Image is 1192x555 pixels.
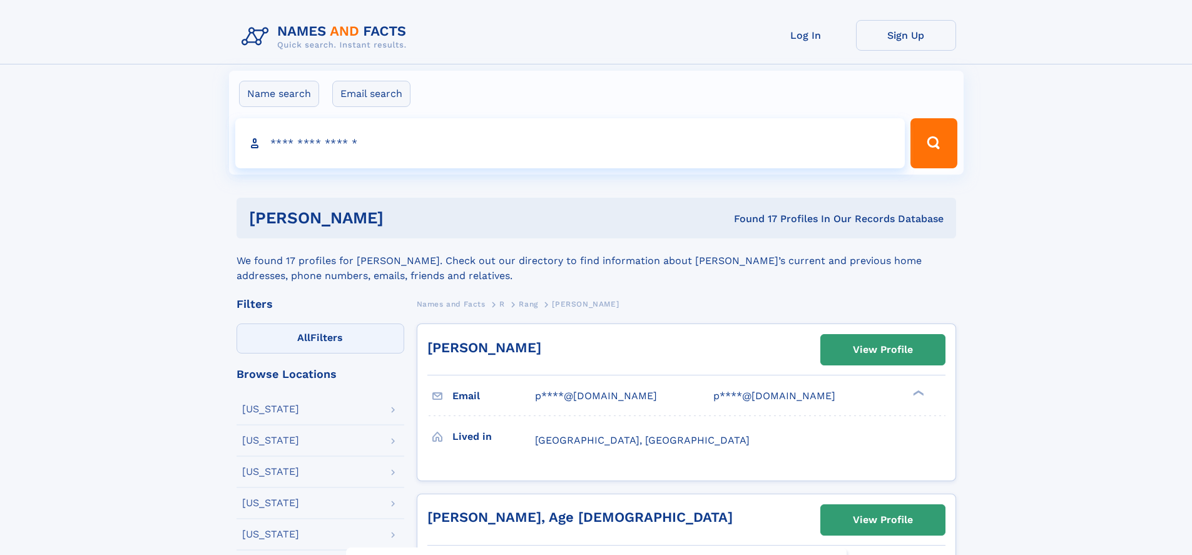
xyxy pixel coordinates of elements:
label: Email search [332,81,410,107]
span: [PERSON_NAME] [552,300,619,308]
a: Rang [519,296,537,312]
div: We found 17 profiles for [PERSON_NAME]. Check out our directory to find information about [PERSON... [237,238,956,283]
div: Browse Locations [237,369,404,380]
div: View Profile [853,506,913,534]
a: Names and Facts [417,296,486,312]
div: View Profile [853,335,913,364]
img: Logo Names and Facts [237,20,417,54]
a: View Profile [821,335,945,365]
h3: Email [452,385,535,407]
div: [US_STATE] [242,498,299,508]
div: Found 17 Profiles In Our Records Database [559,212,944,226]
span: All [297,332,310,344]
a: View Profile [821,505,945,535]
input: search input [235,118,905,168]
div: Filters [237,298,404,310]
a: Log In [756,20,856,51]
div: [US_STATE] [242,529,299,539]
span: Rang [519,300,537,308]
h1: [PERSON_NAME] [249,210,559,226]
div: [US_STATE] [242,435,299,446]
span: R [499,300,505,308]
a: [PERSON_NAME] [427,340,541,355]
button: Search Button [910,118,957,168]
div: ❯ [910,389,925,397]
a: [PERSON_NAME], Age [DEMOGRAPHIC_DATA] [427,509,733,525]
div: [US_STATE] [242,404,299,414]
label: Name search [239,81,319,107]
a: Sign Up [856,20,956,51]
h3: Lived in [452,426,535,447]
a: R [499,296,505,312]
div: [US_STATE] [242,467,299,477]
span: [GEOGRAPHIC_DATA], [GEOGRAPHIC_DATA] [535,434,750,446]
label: Filters [237,323,404,354]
